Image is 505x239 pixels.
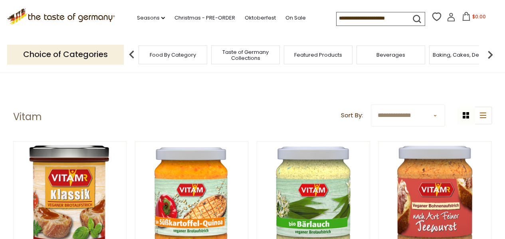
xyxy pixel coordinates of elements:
[13,111,42,123] h1: Vitam
[150,52,196,58] a: Food By Category
[7,45,124,64] p: Choice of Categories
[294,52,342,58] a: Featured Products
[433,52,495,58] a: Baking, Cakes, Desserts
[214,49,277,61] a: Taste of Germany Collections
[245,14,276,22] a: Oktoberfest
[376,52,405,58] a: Beverages
[137,14,165,22] a: Seasons
[285,14,306,22] a: On Sale
[482,47,498,63] img: next arrow
[174,14,235,22] a: Christmas - PRE-ORDER
[457,12,491,24] button: $0.00
[341,111,363,120] label: Sort By:
[472,13,486,20] span: $0.00
[124,47,140,63] img: previous arrow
